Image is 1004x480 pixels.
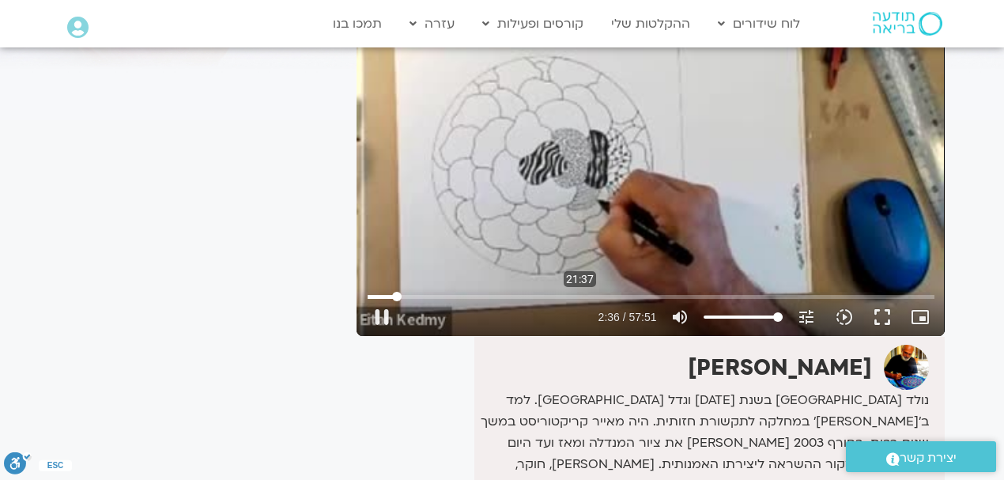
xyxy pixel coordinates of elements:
[603,9,698,39] a: ההקלטות שלי
[900,448,957,469] span: יצירת קשר
[873,12,942,36] img: תודעה בריאה
[846,441,996,472] a: יצירת קשר
[402,9,462,39] a: עזרה
[710,9,808,39] a: לוח שידורים
[474,9,591,39] a: קורסים ופעילות
[325,9,390,39] a: תמכו בנו
[688,353,872,383] strong: [PERSON_NAME]
[884,345,929,390] img: איתן קדמי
